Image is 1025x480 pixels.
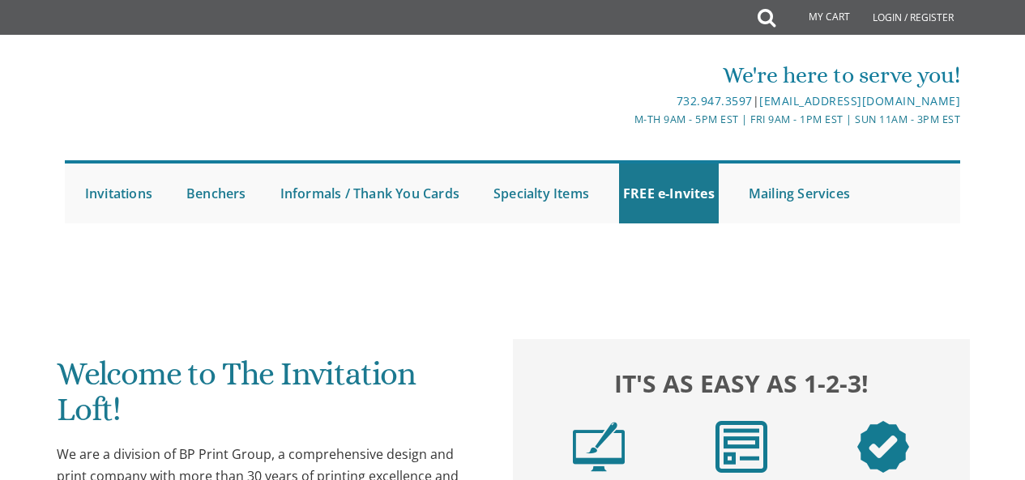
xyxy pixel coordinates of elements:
a: FREE e-Invites [619,164,719,223]
h2: It's as easy as 1-2-3! [527,365,955,401]
a: My Cart [774,2,861,34]
img: step3.png [857,421,909,473]
a: Invitations [81,164,156,223]
div: | [364,91,960,111]
a: Mailing Services [745,164,854,223]
h1: Welcome to The Invitation Loft! [57,356,484,440]
div: We're here to serve you! [364,59,960,91]
a: [EMAIL_ADDRESS][DOMAIN_NAME] [759,93,960,108]
div: M-Th 9am - 5pm EST | Fri 9am - 1pm EST | Sun 11am - 3pm EST [364,111,960,128]
img: step2.png [715,421,767,473]
a: Informals / Thank You Cards [276,164,463,223]
a: Benchers [182,164,250,223]
a: Specialty Items [489,164,593,223]
img: step1.png [573,421,625,473]
a: 732.947.3597 [677,93,753,108]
